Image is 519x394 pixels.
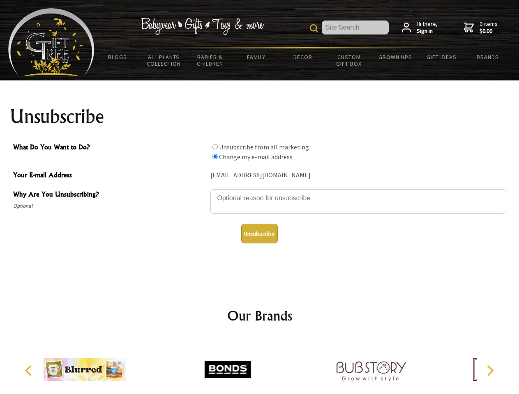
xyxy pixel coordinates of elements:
[212,144,218,149] input: What Do You Want to Do?
[13,189,206,201] span: Why Are You Unsubscribing?
[481,362,499,380] button: Next
[372,48,418,66] a: Grown Ups
[13,142,206,154] span: What Do You Want to Do?
[212,154,218,159] input: What Do You Want to Do?
[16,306,503,325] h2: Our Brands
[21,362,39,380] button: Previous
[10,107,510,126] h1: Unsubscribe
[241,224,278,243] button: Unsubscribe
[141,48,187,72] a: All Plants Collection
[210,189,506,214] textarea: Why Are You Unsubscribing?
[8,8,95,76] img: Babyware - Gifts - Toys and more...
[417,21,438,35] span: Hi there,
[279,48,326,66] a: Decor
[141,18,264,35] img: Babywear - Gifts - Toys & more
[210,169,506,182] div: [EMAIL_ADDRESS][DOMAIN_NAME]
[465,48,511,66] a: Brands
[418,48,465,66] a: Gift Ideas
[322,21,389,34] input: Site Search
[402,21,438,35] a: Hi there,Sign in
[219,153,293,161] label: Change my e-mail address
[219,143,309,151] label: Unsubscribe from all marketing
[480,20,498,35] span: 0 items
[310,24,318,32] img: product search
[13,201,206,211] span: Optional
[187,48,233,72] a: Babies & Children
[95,48,141,66] a: BLOGS
[233,48,280,66] a: Family
[13,170,206,182] span: Your E-mail Address
[464,21,498,35] a: 0 items$0.00
[480,27,498,35] strong: $0.00
[326,48,372,72] a: Custom Gift Box
[417,27,438,35] strong: Sign in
